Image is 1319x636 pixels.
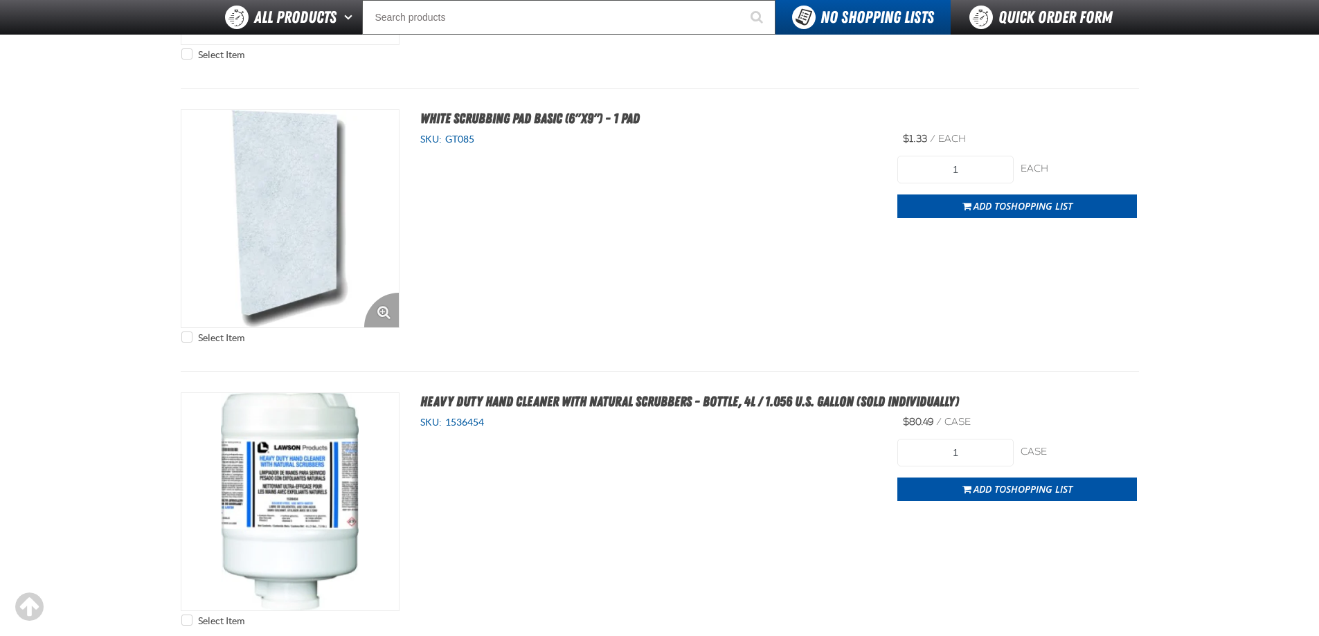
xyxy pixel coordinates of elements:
span: $1.33 [903,133,927,145]
input: Select Item [181,331,192,343]
a: White Scrubbing Pad Basic (6"x9") - 1 Pad [420,110,640,127]
img: Heavy Duty Hand Cleaner with Natural Scrubbers - Bottle, 4L / 1.056 U.S. Gallon (Sold Individually) [181,393,399,610]
label: Select Item [181,48,244,62]
span: Add to [973,482,1073,496]
label: Select Item [181,331,244,345]
div: each [1021,163,1137,176]
input: Product Quantity [897,439,1014,466]
span: Add to [973,199,1073,212]
button: Add toShopping List [897,194,1137,218]
input: Select Item [181,48,192,60]
span: each [938,133,966,145]
span: $80.49 [903,416,933,428]
button: Add toShopping List [897,478,1137,501]
button: Enlarge Product Image. Opens a popup [364,293,399,327]
span: / [930,133,935,145]
span: / [936,416,942,428]
span: Shopping List [1006,482,1073,496]
div: case [1021,446,1137,459]
input: Select Item [181,615,192,626]
span: GT085 [442,134,474,145]
div: Scroll to the top [14,592,44,622]
: View Details of the White Scrubbing Pad Basic (6"x9") - 1 Pad [181,110,399,327]
input: Product Quantity [897,156,1014,183]
span: case [944,416,971,428]
span: 1536454 [442,417,484,428]
span: All Products [254,5,337,30]
span: Shopping List [1006,199,1073,212]
div: SKU: [420,416,877,429]
div: SKU: [420,133,877,146]
img: White Scrubbing Pad Basic (6"x9") - 1 Pad [181,110,399,327]
span: No Shopping Lists [820,8,934,27]
a: Heavy Duty Hand Cleaner with Natural Scrubbers - Bottle, 4L / 1.056 U.S. Gallon (Sold Individually) [420,393,959,410]
label: Select Item [181,615,244,628]
: View Details of the Heavy Duty Hand Cleaner with Natural Scrubbers - Bottle, 4L / 1.056 U.S. Gall... [181,393,399,610]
